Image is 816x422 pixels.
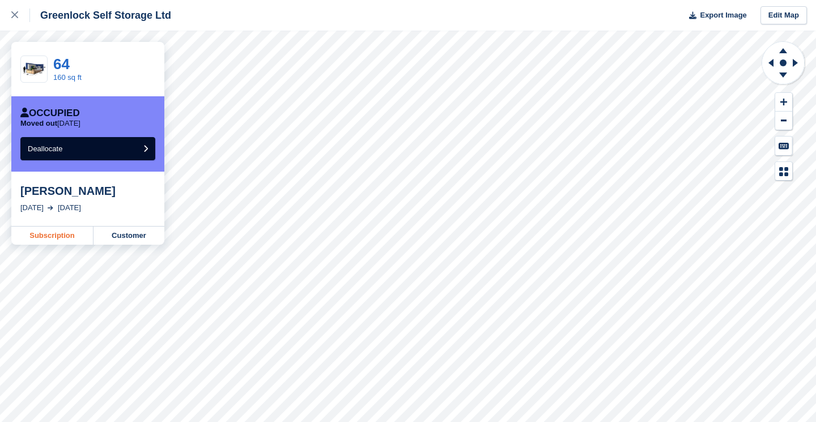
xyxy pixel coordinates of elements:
div: Greenlock Self Storage Ltd [30,8,171,22]
div: Occupied [20,108,80,119]
span: Moved out [20,119,57,127]
a: 64 [53,56,70,73]
p: [DATE] [20,119,80,128]
button: Deallocate [20,137,155,160]
a: 160 sq ft [53,73,82,82]
button: Export Image [682,6,747,25]
div: [DATE] [58,202,81,214]
img: 20-ft-container%20(3).jpg [21,59,47,79]
button: Keyboard Shortcuts [775,137,792,155]
div: [PERSON_NAME] [20,184,155,198]
span: Export Image [700,10,746,21]
button: Zoom Out [775,112,792,130]
button: Zoom In [775,93,792,112]
a: Edit Map [760,6,807,25]
span: Deallocate [28,144,62,153]
div: [DATE] [20,202,44,214]
a: Subscription [11,227,93,245]
img: arrow-right-light-icn-cde0832a797a2874e46488d9cf13f60e5c3a73dbe684e267c42b8395dfbc2abf.svg [48,206,53,210]
button: Map Legend [775,162,792,181]
a: Customer [93,227,164,245]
